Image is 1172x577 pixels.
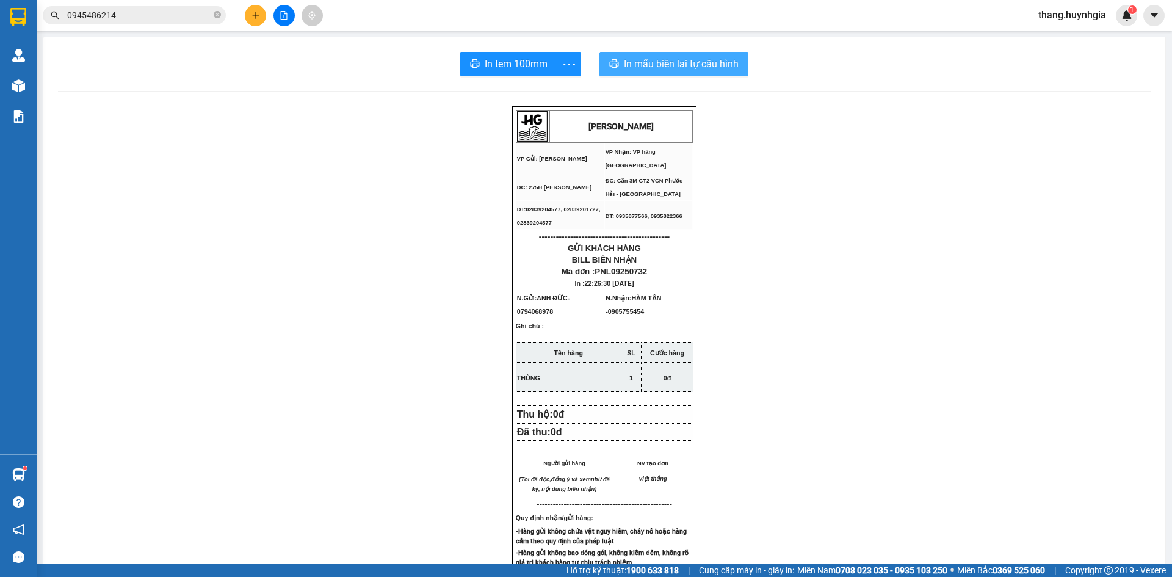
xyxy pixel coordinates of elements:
span: Gửi: [10,10,29,23]
div: HÀM TÂN [117,40,241,54]
strong: [PERSON_NAME] [588,122,654,131]
button: file-add [273,5,295,26]
span: 0đ [664,374,671,382]
span: GỬI KHÁCH HÀNG [568,244,641,253]
span: close-circle [214,11,221,18]
span: 0905755454 [608,308,644,315]
span: printer [609,59,619,70]
button: printerIn mẫu biên lai tự cấu hình [599,52,748,76]
strong: 0708 023 035 - 0935 103 250 [836,565,947,575]
span: question-circle [13,496,24,508]
span: Nhận: [117,12,146,24]
span: notification [13,524,24,535]
button: plus [245,5,266,26]
div: VP hàng [GEOGRAPHIC_DATA] [117,10,241,40]
span: --- [537,499,544,509]
button: caret-down [1143,5,1165,26]
span: 0đ [551,427,562,437]
img: warehouse-icon [12,49,25,62]
span: close-circle [214,10,221,21]
span: caret-down [1149,10,1160,21]
img: icon-new-feature [1121,10,1132,21]
em: (Tôi đã đọc,đồng ý và xem [519,476,591,482]
img: warehouse-icon [12,468,25,481]
span: In mẫu biên lai tự cấu hình [624,56,739,71]
span: THÙNG [517,374,540,382]
button: more [557,52,581,76]
button: printerIn tem 100mm [460,52,557,76]
span: Cung cấp máy in - giấy in: [699,564,794,577]
div: 0794068978 [10,53,108,70]
strong: -Hàng gửi không bao đóng gói, không kiểm đếm, không rõ giá trị khách hàng tự chịu trách nhiệm [516,549,689,567]
span: Đã thu: [517,427,562,437]
span: file-add [280,11,288,20]
span: 0794068978 [517,308,553,315]
input: Tìm tên, số ĐT hoặc mã đơn [67,9,211,22]
sup: 1 [23,466,27,470]
span: ----------------------------------------------- [544,499,672,509]
span: ĐT:02839204577, 02839201727, 02839204577 [517,206,600,226]
span: Miền Bắc [957,564,1045,577]
strong: Quy định nhận/gửi hàng: [516,514,593,521]
span: ĐT: 0935877566, 0935822366 [606,213,682,219]
span: printer [470,59,480,70]
span: Người gửi hàng [543,460,585,466]
span: Miền Nam [797,564,947,577]
span: search [51,11,59,20]
span: ⚪️ [950,568,954,573]
img: logo [517,111,548,142]
strong: SL [627,349,635,357]
span: aim [308,11,316,20]
img: logo-vxr [10,8,26,26]
span: 1 [1130,5,1134,14]
span: NV tạo đơn [637,460,668,466]
strong: Cước hàng [650,349,684,357]
span: PNL09250732 [595,267,647,276]
div: 0905755454 [117,54,241,71]
em: như đã ký, nội dung biên nhận) [532,476,610,492]
span: Hỗ trợ kỹ thuật: [566,564,679,577]
span: N.Nhận: [606,294,661,315]
button: aim [302,5,323,26]
span: VP Nhận: VP hàng [GEOGRAPHIC_DATA] [606,149,667,169]
span: 0đ [553,409,565,419]
span: 22:26:30 [DATE] [585,280,634,287]
span: ĐC: 275H [PERSON_NAME] [517,184,591,191]
span: Ghi chú : [516,322,544,339]
span: N.Gửi: [517,294,570,315]
span: VP Gửi: [PERSON_NAME] [517,156,587,162]
span: BILL BIÊN NHẬN [572,255,637,264]
span: | [688,564,690,577]
img: warehouse-icon [12,79,25,92]
span: Mã đơn : [562,267,648,276]
div: ANH ĐỨC [10,38,108,53]
span: plus [251,11,260,20]
span: Việt thắng [638,476,667,482]
strong: 1900 633 818 [626,565,679,575]
span: In : [575,280,634,287]
strong: -Hàng gửi không chứa vật nguy hiểm, cháy nổ hoặc hàng cấm theo quy định của pháp luật [516,528,687,545]
span: Chưa thu [115,79,159,92]
span: | [1054,564,1056,577]
span: message [13,551,24,563]
span: copyright [1104,566,1113,575]
span: 1 [629,374,633,382]
img: solution-icon [12,110,25,123]
span: ---------------------------------------------- [539,231,670,241]
span: In tem 100mm [485,56,548,71]
div: [PERSON_NAME] [10,10,108,38]
sup: 1 [1128,5,1137,14]
span: Thu hộ: [517,409,570,419]
span: HÀM TÂN - [606,294,661,315]
strong: 0369 525 060 [993,565,1045,575]
span: more [557,57,581,72]
span: ANH ĐỨC [537,294,567,302]
span: thang.huynhgia [1029,7,1116,23]
span: ĐC: Căn 3M CT2 VCN Phước Hải - [GEOGRAPHIC_DATA] [606,178,683,197]
strong: Tên hàng [554,349,583,357]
